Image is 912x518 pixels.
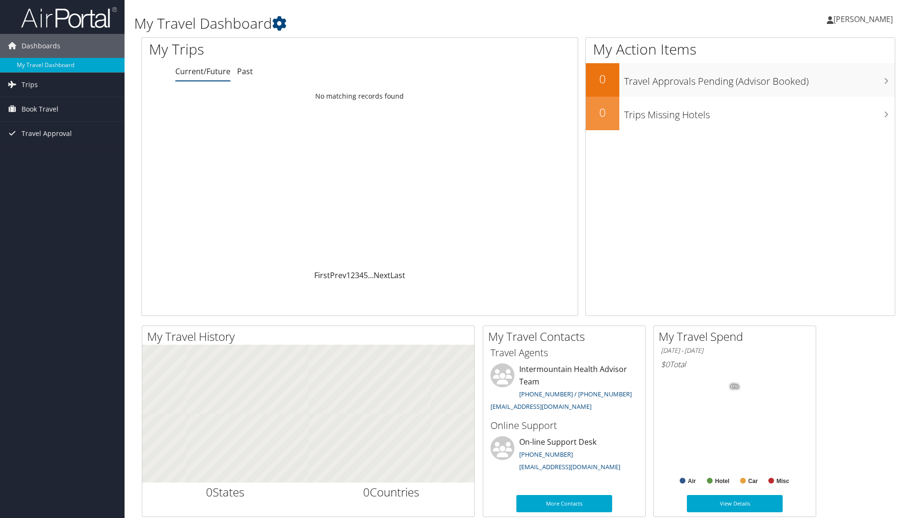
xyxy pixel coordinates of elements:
li: Intermountain Health Advisor Team [486,363,643,415]
a: More Contacts [516,495,612,512]
a: 0Travel Approvals Pending (Advisor Booked) [586,63,895,97]
a: 4 [359,270,364,281]
li: On-line Support Desk [486,436,643,475]
a: Last [390,270,405,281]
span: 0 [363,484,370,500]
h2: Countries [316,484,467,500]
span: $0 [661,359,670,370]
tspan: 0% [731,384,739,390]
h3: Trips Missing Hotels [624,103,895,122]
span: Trips [22,73,38,97]
h6: Total [661,359,809,370]
a: Current/Future [175,66,230,77]
a: Prev [330,270,346,281]
a: Next [374,270,390,281]
a: 2 [351,270,355,281]
span: Dashboards [22,34,60,58]
a: First [314,270,330,281]
h2: My Travel Contacts [488,328,645,345]
span: Travel Approval [22,122,72,146]
h2: States [149,484,301,500]
a: [PERSON_NAME] [827,5,902,34]
text: Car [748,478,758,484]
a: Past [237,66,253,77]
text: Misc [776,478,789,484]
span: 0 [206,484,213,500]
a: [PHONE_NUMBER] / [PHONE_NUMBER] [519,390,632,398]
a: [EMAIL_ADDRESS][DOMAIN_NAME] [490,402,592,411]
h3: Online Support [490,419,638,432]
a: 0Trips Missing Hotels [586,97,895,130]
text: Hotel [715,478,730,484]
h2: My Travel History [147,328,474,345]
span: … [368,270,374,281]
span: Book Travel [22,97,58,121]
h2: 0 [586,104,619,121]
a: View Details [687,495,783,512]
h2: 0 [586,71,619,87]
h3: Travel Approvals Pending (Advisor Booked) [624,70,895,88]
h3: Travel Agents [490,346,638,360]
h1: My Action Items [586,39,895,59]
a: 3 [355,270,359,281]
a: [EMAIL_ADDRESS][DOMAIN_NAME] [519,462,620,471]
a: [PHONE_NUMBER] [519,450,573,459]
h1: My Trips [149,39,389,59]
td: No matching records found [142,88,578,105]
span: [PERSON_NAME] [833,14,893,24]
h6: [DATE] - [DATE] [661,346,809,355]
a: 1 [346,270,351,281]
h2: My Travel Spend [659,328,816,345]
img: airportal-logo.png [21,6,117,29]
h1: My Travel Dashboard [134,13,646,34]
text: Air [688,478,696,484]
a: 5 [364,270,368,281]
